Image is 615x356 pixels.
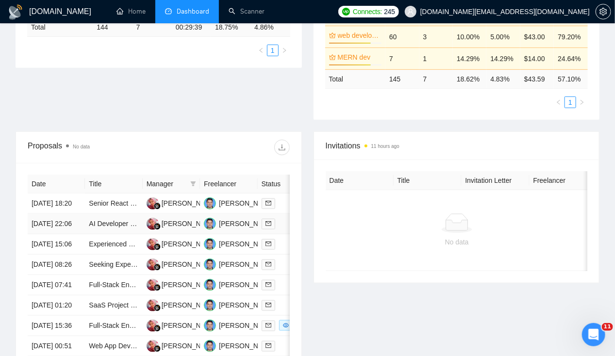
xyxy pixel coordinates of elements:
[85,255,142,275] td: Seeking Expert Software Agency for Innovative AI-Powered App - React.js, Node.js, Open-Source AI)
[219,198,275,209] div: [PERSON_NAME]
[219,300,275,310] div: [PERSON_NAME]
[204,219,275,227] a: AR[PERSON_NAME]
[162,340,217,351] div: [PERSON_NAME]
[204,280,275,288] a: AR[PERSON_NAME]
[89,342,373,350] a: Web App Development – Dynamic Document Generation Platform with Template & Form Logic
[204,301,275,308] a: AR[PERSON_NAME]
[116,7,146,16] a: homeHome
[219,320,275,331] div: [PERSON_NAME]
[204,340,216,352] img: AR
[576,97,588,108] button: right
[565,97,576,108] a: 1
[219,239,275,249] div: [PERSON_NAME]
[154,203,161,210] img: gigradar-bm.png
[453,48,486,69] td: 14.29%
[147,280,217,288] a: DP[PERSON_NAME]
[283,323,289,328] span: eye
[8,4,23,20] img: logo
[147,301,217,308] a: DP[PERSON_NAME]
[326,140,588,152] span: Invitations
[266,241,271,247] span: mail
[325,69,386,88] td: Total
[28,316,85,336] td: [DATE] 15:36
[266,221,271,227] span: mail
[282,48,287,53] span: right
[266,343,271,349] span: mail
[556,99,562,105] span: left
[520,69,554,88] td: $ 43.59
[353,6,382,17] span: Connects:
[255,45,267,56] li: Previous Page
[453,26,486,48] td: 10.00%
[154,325,161,332] img: gigradar-bm.png
[554,26,588,48] td: 79.20%
[147,240,217,247] a: DP[PERSON_NAME]
[147,279,159,291] img: DP
[266,282,271,288] span: mail
[486,26,520,48] td: 5.00%
[89,322,301,329] a: Full-Stack Engineer (Next.js + TypeScript) – Senior, Remote, Full-Time
[262,178,301,189] span: Status
[582,323,605,346] iframe: Intercom live chat
[162,300,217,310] div: [PERSON_NAME]
[219,218,275,229] div: [PERSON_NAME]
[596,8,611,16] span: setting
[394,171,462,190] th: Title
[419,48,453,69] td: 1
[453,69,486,88] td: 18.62 %
[419,69,453,88] td: 7
[28,140,159,155] div: Proposals
[162,279,217,290] div: [PERSON_NAME]
[204,260,275,268] a: AR[PERSON_NAME]
[85,295,142,316] td: SaaS Project Manager / Product Manager
[89,240,236,248] a: Experienced Web App Developer for Legal SaaS
[147,260,217,268] a: DP[PERSON_NAME]
[147,341,217,349] a: DP[PERSON_NAME]
[147,218,159,230] img: DP
[177,7,209,16] span: Dashboard
[147,299,159,311] img: DP
[85,275,142,295] td: Full-Stack Engineer (or Small Team) to Build Perkspiration MVP + Powered-By (Practitioner/Corporate)
[338,30,380,41] a: web developmnet
[329,32,336,39] span: crown
[266,302,271,308] span: mail
[596,4,611,19] button: setting
[85,214,142,234] td: AI Developer Needed to Build Domain-Specific Knowledge Assistant (Proof-of-Concept)
[279,45,290,56] li: Next Page
[162,198,217,209] div: [PERSON_NAME]
[255,45,267,56] button: left
[188,177,198,191] span: filter
[89,199,191,207] a: Senior React + NextJS Developer
[553,97,565,108] button: left
[520,26,554,48] td: $43.00
[154,264,161,271] img: gigradar-bm.png
[28,214,85,234] td: [DATE] 22:06
[419,26,453,48] td: 3
[266,261,271,267] span: mail
[486,48,520,69] td: 14.29%
[385,69,419,88] td: 145
[342,8,350,16] img: upwork-logo.png
[274,140,290,155] button: download
[596,8,611,16] a: setting
[162,239,217,249] div: [PERSON_NAME]
[229,7,265,16] a: searchScanner
[267,45,278,56] a: 1
[73,144,90,149] span: No data
[147,197,159,210] img: DP
[28,275,85,295] td: [DATE] 07:41
[85,234,142,255] td: Experienced Web App Developer for Legal SaaS
[211,18,250,37] td: 18.75 %
[89,301,215,309] a: SaaS Project Manager / Product Manager
[28,234,85,255] td: [DATE] 15:06
[579,99,585,105] span: right
[266,200,271,206] span: mail
[28,295,85,316] td: [DATE] 01:20
[204,197,216,210] img: AR
[530,171,598,190] th: Freelancer
[154,305,161,311] img: gigradar-bm.png
[143,175,200,194] th: Manager
[275,144,289,151] span: download
[219,259,275,270] div: [PERSON_NAME]
[204,240,275,247] a: AR[PERSON_NAME]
